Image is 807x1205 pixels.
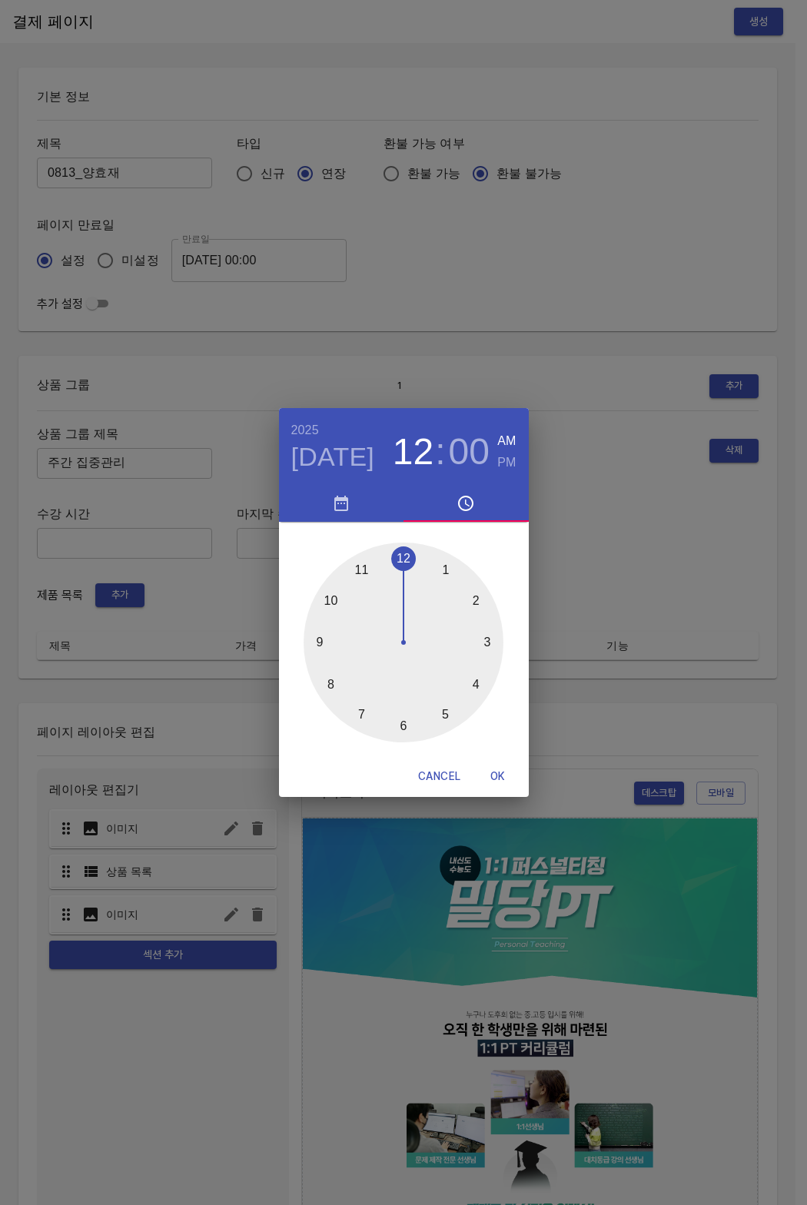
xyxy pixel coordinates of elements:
button: 00 [449,430,490,473]
button: 2025 [291,420,319,441]
span: OK [480,767,516,786]
button: AM [497,430,516,452]
button: PM [497,452,516,473]
button: 12 [393,430,433,473]
h3: : [435,430,445,473]
button: Cancel [412,762,467,791]
button: OK [473,762,523,791]
span: Cancel [418,767,460,786]
button: [DATE] [291,441,375,473]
